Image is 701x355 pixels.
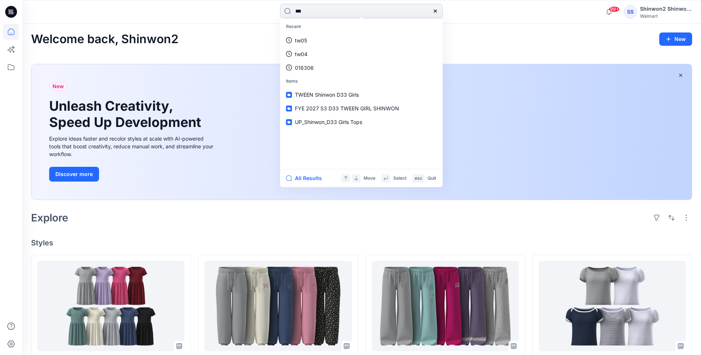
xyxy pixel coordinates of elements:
[364,175,375,182] p: Move
[659,32,692,46] button: New
[49,167,99,182] button: Discover more
[428,175,436,182] p: Quit
[282,75,441,88] p: Items
[295,92,359,98] span: TWEEN Shinwon D33 Girls
[282,20,441,34] p: Recent
[52,82,64,91] span: New
[31,238,692,247] h4: Styles
[624,5,637,18] div: SS
[640,13,692,19] div: Walmart
[49,135,215,158] div: Explore ideas faster and recolor styles at scale with AI-powered tools that boost creativity, red...
[295,119,362,125] span: UP_Shinwon_D33 Girls Tops
[282,47,441,61] a: tw04
[539,261,686,351] a: S326-TW02_WA Boatneck Tee
[295,50,307,58] p: tw04
[282,34,441,47] a: tw05
[393,175,406,182] p: Select
[609,6,620,12] span: 99+
[31,32,178,46] h2: Welcome back, Shinwon2
[640,4,692,13] div: Shinwon2 Shinwon2
[286,174,327,183] button: All Results
[49,98,204,130] h1: Unleash Creativity, Speed Up Development
[282,115,441,129] a: UP_Shinwon_D33 Girls Tops
[295,64,314,72] p: 018306
[295,37,307,44] p: tw05
[49,167,215,182] a: Discover more
[295,105,399,111] span: FYE 2027 S3 D33 TWEEN GIRL SHINWON
[282,88,441,101] a: TWEEN Shinwon D33 Girls
[37,261,184,351] a: TBD_WN T-SHIRT DRESS
[282,61,441,75] a: 018306
[372,261,519,351] a: S326-GB001_WN Fleece Wide Leg Pant
[282,101,441,115] a: FYE 2027 S3 D33 TWEEN GIRL SHINWON
[415,175,422,182] p: esc
[204,261,351,351] a: HQ023589_WN Fleece Jogger
[31,212,68,224] h2: Explore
